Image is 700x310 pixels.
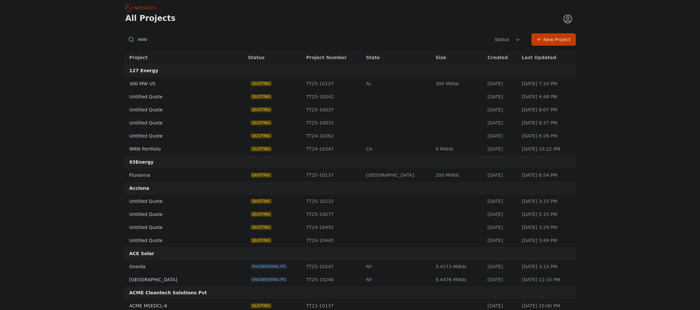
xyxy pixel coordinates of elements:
th: Last Updated [518,51,576,64]
td: NY [363,260,432,273]
td: [DATE] [484,221,518,234]
td: [DATE] [484,273,518,286]
span: Quoting [251,94,272,99]
td: Fluvanna [124,169,228,182]
h1: All Projects [125,13,176,24]
td: Untitled Quote [124,90,228,103]
td: Untitled Quote [124,103,228,116]
th: Project [124,51,228,64]
td: Acciona [124,182,576,195]
th: Project Number [303,51,363,64]
tr: Untitled QuoteQuotingTT25-10037[DATE][DATE] 8:07 PM [124,103,576,116]
td: [DATE] [484,195,518,208]
tr: Untitled QuoteQuotingTT25-10077[DATE][DATE] 5:15 PM [124,208,576,221]
tr: Untitled QuoteQuotingTT25-10232[DATE][DATE] 3:15 PM [124,195,576,208]
td: [DATE] 6:54 PM [518,169,576,182]
td: Untitled Quote [124,129,228,142]
td: [DATE] [484,103,518,116]
th: State [363,51,432,64]
td: TT25-10033 [303,116,363,129]
td: TT25-10042 [303,90,363,103]
td: 300 MWdc [432,77,484,90]
td: [DATE] 6:26 PM [518,129,576,142]
span: Engineering PO [251,277,287,282]
td: Untitled Quote [124,195,228,208]
td: 127 Energy [124,64,576,77]
td: TT24-10445 [303,234,363,247]
span: Quoting [251,172,272,178]
td: [DATE] 3:15 PM [518,195,576,208]
td: CA [363,142,432,155]
td: [DATE] 8:07 PM [518,103,576,116]
td: TT24-10455 [303,221,363,234]
tr: FluvannaQuotingTT25-10137[GEOGRAPHIC_DATA]200 MWdc[DATE][DATE] 6:54 PM [124,169,576,182]
span: Quoting [251,120,272,125]
span: Quoting [251,81,272,86]
td: [DATE] [484,169,518,182]
td: TT25-10037 [303,103,363,116]
td: TT24-10362 [303,129,363,142]
th: Status [245,51,303,64]
td: Untitled Quote [124,221,228,234]
span: Quoting [251,133,272,139]
span: Quoting [251,238,272,243]
button: Status [489,34,524,45]
td: 93Energy [124,155,576,169]
tr: [GEOGRAPHIC_DATA]Engineering POTT25-10240NY9.4476 MWdc[DATE][DATE] 11:33 PM [124,273,576,286]
td: ACE Solar [124,247,576,260]
td: TT25-10077 [303,208,363,221]
span: Quoting [251,225,272,230]
tr: 9MW PortfolioQuotingTT24-10347CA9 MWdc[DATE][DATE] 10:22 PM [124,142,576,155]
td: [DATE] 5:15 PM [518,208,576,221]
td: NY [363,273,432,286]
td: [DATE] 10:22 PM [518,142,576,155]
tr: OneidaEngineering POTT25-10247NY3.4173 MWdc[DATE][DATE] 3:15 PM [124,260,576,273]
span: Quoting [251,199,272,204]
td: [DATE] 8:37 PM [518,116,576,129]
td: TT24-10347 [303,142,363,155]
span: Engineering PO [251,264,287,269]
td: TT25-10137 [303,169,363,182]
td: [DATE] 3:15 PM [518,260,576,273]
td: [DATE] [484,234,518,247]
tr: Untitled QuoteQuotingTT24-10445[DATE][DATE] 3:49 PM [124,234,576,247]
td: [DATE] [484,142,518,155]
td: [DATE] 3:29 PM [518,221,576,234]
span: Quoting [251,146,272,152]
td: 200 MWdc [432,169,484,182]
tr: Untitled QuoteQuotingTT24-10455[DATE][DATE] 3:29 PM [124,221,576,234]
span: Quoting [251,212,272,217]
tr: Untitled QuoteQuotingTT25-10042[DATE][DATE] 4:48 PM [124,90,576,103]
th: Size [432,51,484,64]
td: [DATE] [484,116,518,129]
td: Oneida [124,260,228,273]
td: [DATE] 11:33 PM [518,273,576,286]
td: Untitled Quote [124,208,228,221]
td: [DATE] [484,260,518,273]
td: ACME Cleantech Solutions Pvt [124,286,576,299]
tr: 300 MW USQuotingTT25-10127AL300 MWdc[DATE][DATE] 7:10 PM [124,77,576,90]
td: 3.4173 MWdc [432,260,484,273]
td: TT25-10240 [303,273,363,286]
tr: Untitled QuoteQuotingTT24-10362[DATE][DATE] 6:26 PM [124,129,576,142]
nav: Breadcrumb [125,3,160,13]
tr: Untitled QuoteQuotingTT25-10033[DATE][DATE] 8:37 PM [124,116,576,129]
td: [GEOGRAPHIC_DATA] [363,169,432,182]
th: Created [484,51,518,64]
td: [GEOGRAPHIC_DATA] [124,273,228,286]
a: New Project [531,33,576,46]
span: Quoting [251,107,272,112]
td: Untitled Quote [124,116,228,129]
td: [DATE] [484,129,518,142]
td: TT25-10127 [303,77,363,90]
td: [DATE] [484,90,518,103]
td: TT25-10232 [303,195,363,208]
td: 9MW Portfolio [124,142,228,155]
td: TT25-10247 [303,260,363,273]
td: [DATE] [484,208,518,221]
span: Status [492,36,509,43]
td: Untitled Quote [124,234,228,247]
td: [DATE] 7:10 PM [518,77,576,90]
span: Quoting [251,303,272,308]
td: AL [363,77,432,90]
